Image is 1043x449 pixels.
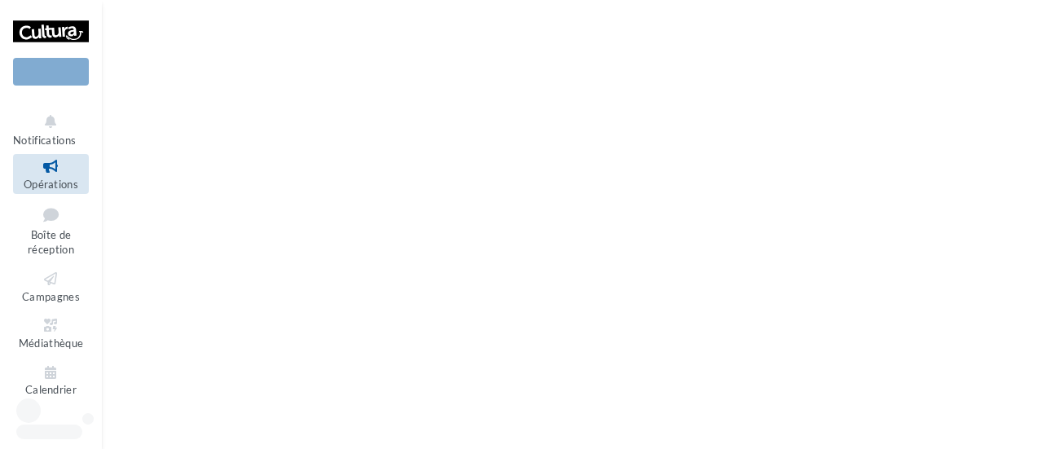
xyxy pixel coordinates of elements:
a: Boîte de réception [13,200,89,260]
span: Notifications [13,134,76,147]
span: Médiathèque [19,337,84,350]
a: Médiathèque [13,313,89,353]
a: Opérations [13,154,89,194]
div: Nouvelle campagne [13,58,89,86]
span: Opérations [24,178,78,191]
span: Campagnes [22,290,80,303]
a: Calendrier [13,360,89,400]
span: Boîte de réception [28,228,74,257]
a: Campagnes [13,266,89,306]
span: Calendrier [25,384,77,397]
